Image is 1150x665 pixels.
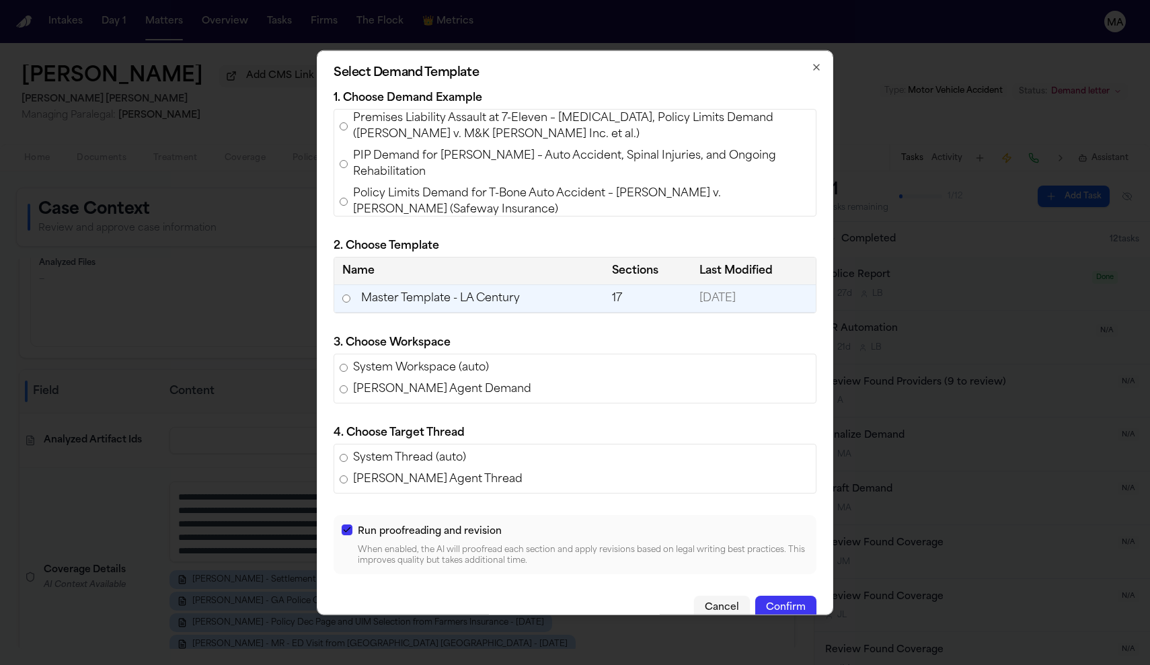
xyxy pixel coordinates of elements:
[334,284,604,312] td: Master Template - LA Century
[694,596,750,620] button: Cancel
[340,197,348,205] input: Policy Limits Demand for T-Bone Auto Accident – [PERSON_NAME] v. [PERSON_NAME] (Safeway Insurance)
[334,89,816,106] p: 1. Choose Demand Example
[358,526,502,537] span: Run proofreading and revision
[353,360,489,376] span: System Workspace (auto)
[353,471,523,487] span: [PERSON_NAME] Agent Thread
[604,257,691,284] th: Sections
[340,454,348,462] input: System Thread (auto)
[340,385,348,393] input: [PERSON_NAME] Agent Demand
[691,257,816,284] th: Last Modified
[334,335,816,351] p: 3. Choose Workspace
[353,110,810,142] span: Premises Liability Assault at 7-Eleven – [MEDICAL_DATA], Policy Limits Demand ([PERSON_NAME] v. M...
[353,381,531,397] span: [PERSON_NAME] Agent Demand
[334,425,816,441] p: 4. Choose Target Thread
[755,596,816,620] button: Confirm
[691,284,816,313] td: [DATE]
[334,257,604,284] th: Name
[334,237,816,253] p: 2. Choose Template
[334,67,816,79] h2: Select Demand Template
[604,284,691,313] td: 17
[353,450,466,466] span: System Thread (auto)
[358,545,808,566] p: When enabled, the AI will proofread each section and apply revisions based on legal writing best ...
[340,475,348,483] input: [PERSON_NAME] Agent Thread
[353,185,810,217] span: Policy Limits Demand for T-Bone Auto Accident – [PERSON_NAME] v. [PERSON_NAME] (Safeway Insurance)
[340,159,348,167] input: PIP Demand for [PERSON_NAME] – Auto Accident, Spinal Injuries, and Ongoing Rehabilitation
[353,147,810,180] span: PIP Demand for [PERSON_NAME] – Auto Accident, Spinal Injuries, and Ongoing Rehabilitation
[340,364,348,372] input: System Workspace (auto)
[340,122,348,130] input: Premises Liability Assault at 7-Eleven – [MEDICAL_DATA], Policy Limits Demand ([PERSON_NAME] v. M...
